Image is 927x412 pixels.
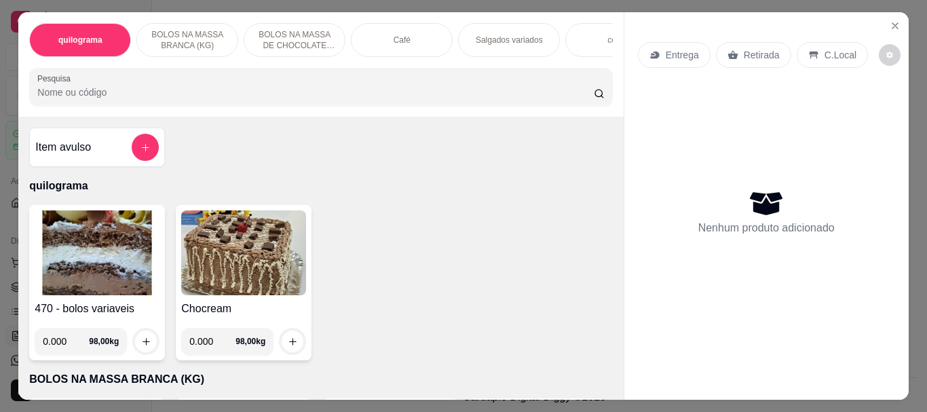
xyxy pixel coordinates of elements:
[181,210,306,295] img: product-image
[29,371,612,388] p: BOLOS NA MASSA BRANCA (KG)
[476,35,543,45] p: Salgados variados
[35,139,91,155] h4: Item avulso
[825,48,856,62] p: C.Local
[189,328,235,355] input: 0.00
[43,328,89,355] input: 0.00
[58,35,102,45] p: quilograma
[607,35,625,45] p: copo
[698,220,835,236] p: Nenhum produto adicionado
[29,178,612,194] p: quilograma
[35,301,159,317] h4: 470 - bolos variaveis
[744,48,780,62] p: Retirada
[255,29,334,51] p: BOLOS NA MASSA DE CHOCOLATE preço por (KG)
[879,44,901,66] button: decrease-product-quantity
[37,86,594,99] input: Pesquisa
[135,331,157,352] button: increase-product-quantity
[35,210,159,295] img: product-image
[666,48,699,62] p: Entrega
[181,301,306,317] h4: Chocream
[132,134,159,161] button: add-separate-item
[884,15,906,37] button: Close
[394,35,411,45] p: Café
[37,73,75,84] label: Pesquisa
[148,29,227,51] p: BOLOS NA MASSA BRANCA (KG)
[282,331,303,352] button: increase-product-quantity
